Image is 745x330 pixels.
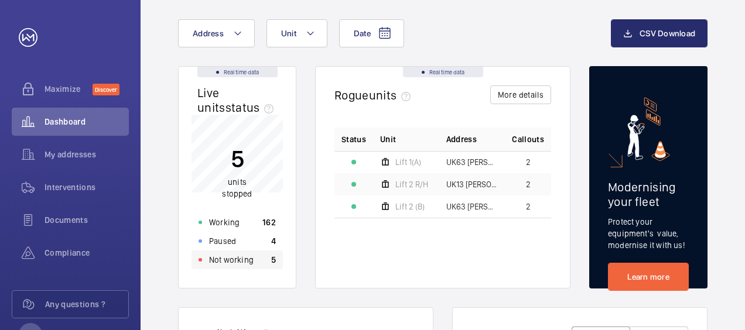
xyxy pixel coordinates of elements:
span: Lift 2 R/H [395,180,428,188]
span: units [369,88,416,102]
p: Protect your equipment's value, modernise it with us! [608,216,689,251]
span: Unit [380,133,396,145]
span: Dashboard [45,116,129,128]
span: Date [354,29,371,38]
span: 2 [526,158,531,166]
a: Learn more [608,263,689,291]
span: Address [446,133,477,145]
span: My addresses [45,149,129,160]
p: 4 [271,235,276,247]
span: Lift 2 (B) [395,202,425,211]
p: 5 [222,144,252,173]
h2: Live units [197,85,278,115]
span: Maximize [45,83,93,95]
span: UK63 [PERSON_NAME] - UK63 [PERSON_NAME] [446,158,498,166]
p: 5 [271,254,276,266]
span: Address [193,29,224,38]
h2: Rogue [334,88,415,102]
img: marketing-card.svg [627,97,670,161]
span: status [225,100,279,115]
button: CSV Download [611,19,708,47]
span: Compliance [45,247,129,259]
h2: Modernising your fleet [608,180,689,209]
div: Real time data [197,67,278,77]
p: Status [341,133,366,145]
span: 2 [526,180,531,188]
span: Discover [93,84,119,95]
p: Not working [209,254,254,266]
p: Working [209,216,240,228]
button: More details [490,85,551,104]
span: stopped [222,189,252,198]
span: Callouts [512,133,544,145]
span: CSV Download [640,29,695,38]
span: UK13 [PERSON_NAME] - UK13 Shurgard [GEOGRAPHIC_DATA] - [GEOGRAPHIC_DATA][PERSON_NAME] [446,180,498,188]
p: Paused [209,235,236,247]
span: Any questions ? [45,298,128,310]
span: UK63 [PERSON_NAME] - UK63 [PERSON_NAME] [446,202,498,211]
button: Unit [266,19,327,47]
p: 162 [262,216,276,228]
span: 2 [526,202,531,211]
p: units [222,176,252,200]
button: Date [339,19,404,47]
span: Documents [45,214,129,226]
span: Unit [281,29,296,38]
button: Address [178,19,255,47]
span: Interventions [45,181,129,193]
div: Real time data [403,67,483,77]
span: Lift 1(A) [395,158,421,166]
